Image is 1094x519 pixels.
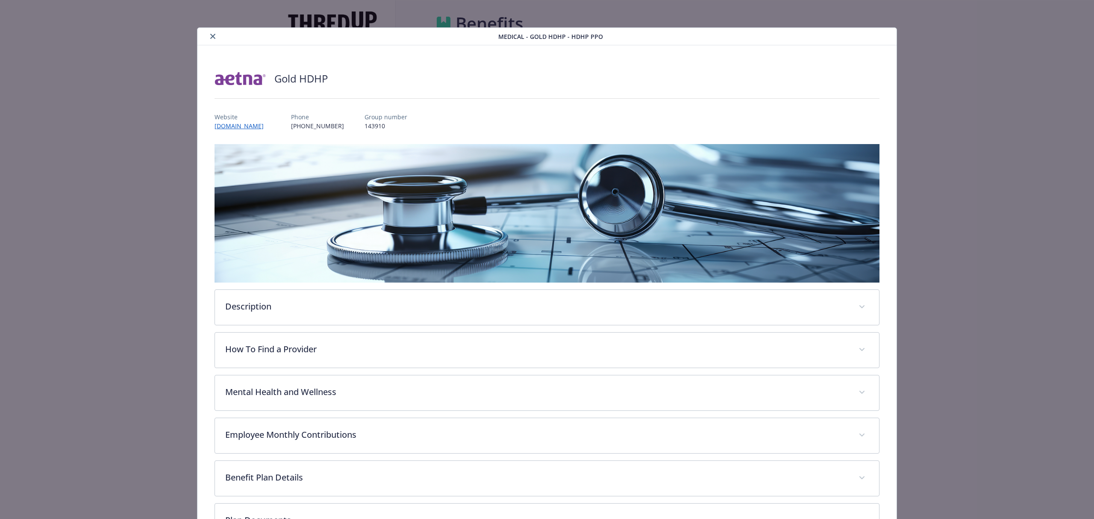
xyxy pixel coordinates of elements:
[291,112,344,121] p: Phone
[215,112,271,121] p: Website
[215,418,879,453] div: Employee Monthly Contributions
[225,471,848,484] p: Benefit Plan Details
[215,333,879,368] div: How To Find a Provider
[215,144,879,283] img: banner
[498,32,603,41] span: Medical - Gold HDHP - HDHP PPO
[365,121,407,130] p: 143910
[225,428,848,441] p: Employee Monthly Contributions
[365,112,407,121] p: Group number
[215,66,266,91] img: Aetna Inc
[215,290,879,325] div: Description
[215,122,271,130] a: [DOMAIN_NAME]
[215,461,879,496] div: Benefit Plan Details
[225,300,848,313] p: Description
[225,386,848,398] p: Mental Health and Wellness
[215,375,879,410] div: Mental Health and Wellness
[208,31,218,41] button: close
[225,343,848,356] p: How To Find a Provider
[274,71,328,86] h2: Gold HDHP
[291,121,344,130] p: [PHONE_NUMBER]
